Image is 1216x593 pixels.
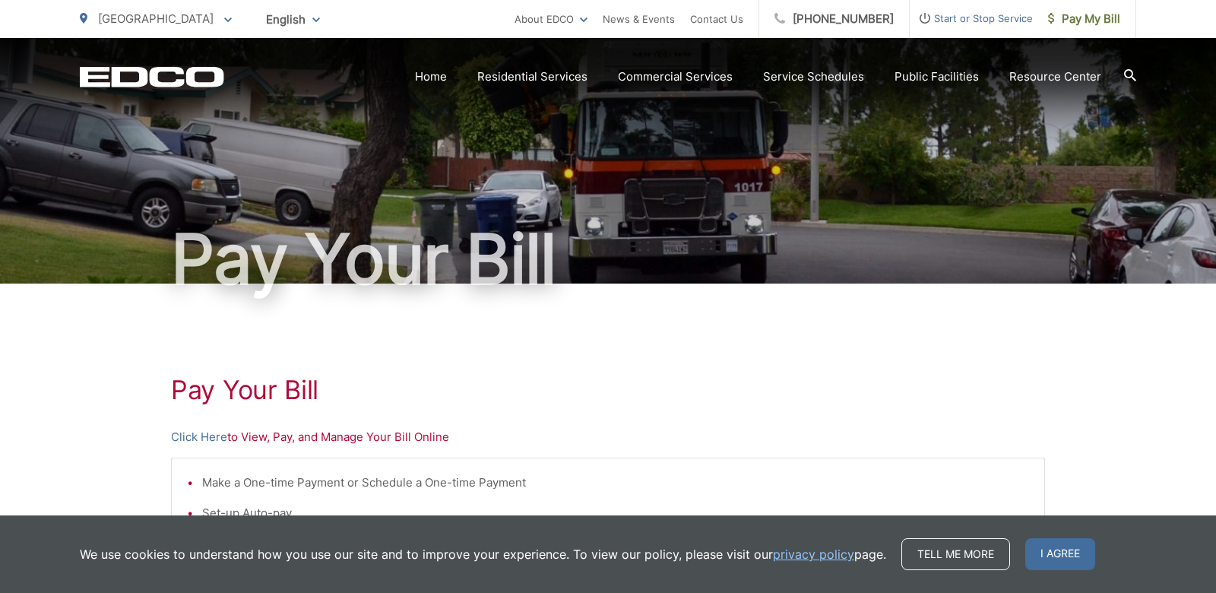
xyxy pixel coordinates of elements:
[1048,10,1120,28] span: Pay My Bill
[763,68,864,86] a: Service Schedules
[171,428,1045,446] p: to View, Pay, and Manage Your Bill Online
[773,545,854,563] a: privacy policy
[415,68,447,86] a: Home
[603,10,675,28] a: News & Events
[80,66,224,87] a: EDCD logo. Return to the homepage.
[98,11,214,26] span: [GEOGRAPHIC_DATA]
[901,538,1010,570] a: Tell me more
[255,6,331,33] span: English
[618,68,733,86] a: Commercial Services
[80,221,1136,297] h1: Pay Your Bill
[895,68,979,86] a: Public Facilities
[690,10,743,28] a: Contact Us
[202,474,1029,492] li: Make a One-time Payment or Schedule a One-time Payment
[80,545,886,563] p: We use cookies to understand how you use our site and to improve your experience. To view our pol...
[171,428,227,446] a: Click Here
[202,504,1029,522] li: Set-up Auto-pay
[171,375,1045,405] h1: Pay Your Bill
[1009,68,1101,86] a: Resource Center
[477,68,587,86] a: Residential Services
[515,10,587,28] a: About EDCO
